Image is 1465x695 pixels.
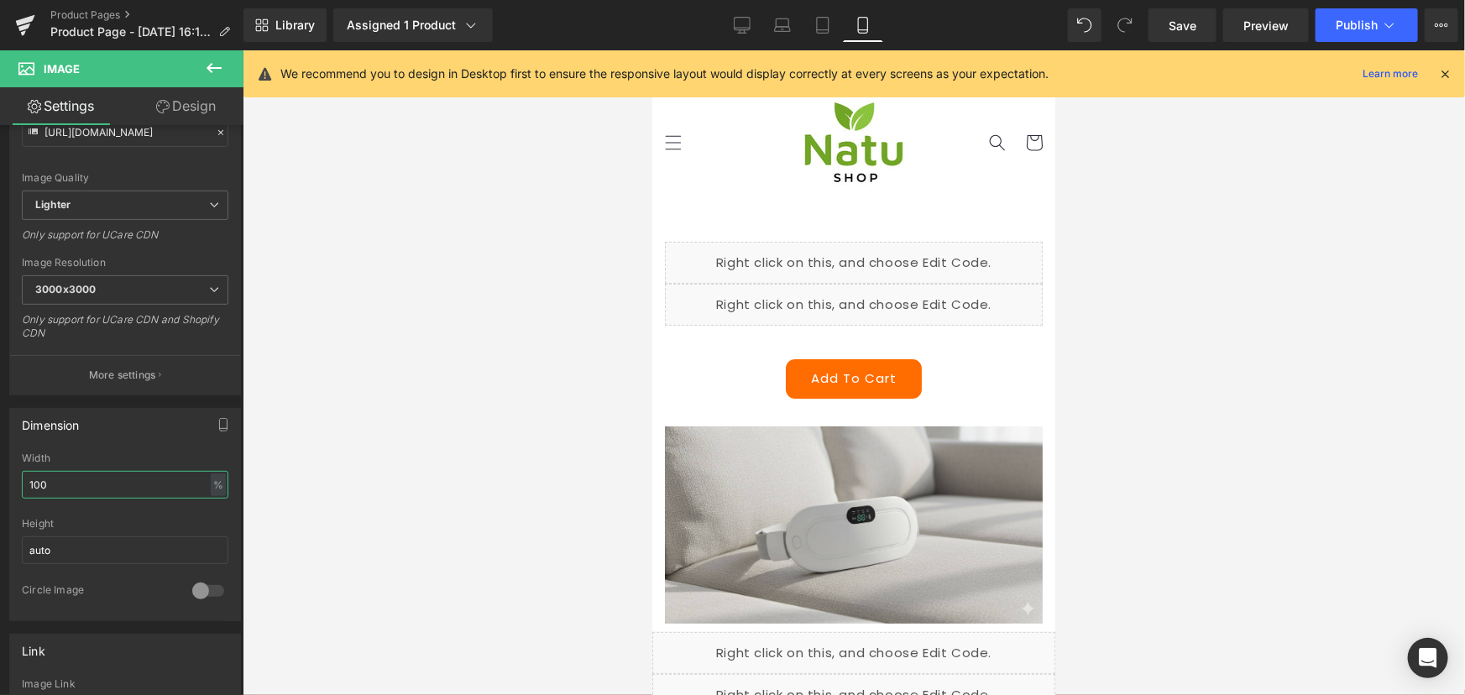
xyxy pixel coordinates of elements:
[125,87,247,125] a: Design
[722,8,762,42] a: Desktop
[44,7,360,24] span: ¡Envió Gratis a toda [GEOGRAPHIC_DATA]!
[22,172,228,184] div: Image Quality
[843,8,883,42] a: Mobile
[1169,17,1196,34] span: Save
[22,452,228,464] div: Width
[243,8,327,42] a: New Library
[22,409,80,432] div: Dimension
[22,118,228,147] input: Link
[35,198,71,211] b: Lighter
[1108,8,1142,42] button: Redo
[133,309,269,348] button: Add To Cart
[147,48,256,136] img: Natu Store Colombia
[22,518,228,530] div: Height
[35,283,96,295] b: 3000x3000
[44,62,80,76] span: Image
[1336,18,1378,32] span: Publish
[141,42,263,143] a: Natu Store Colombia
[22,536,228,564] input: auto
[280,65,1049,83] p: We recommend you to design in Desktop first to ensure the responsive layout would display correct...
[1243,17,1289,34] span: Preview
[22,313,228,351] div: Only support for UCare CDN and Shopify CDN
[50,8,243,22] a: Product Pages
[3,74,39,111] summary: Menú
[22,228,228,253] div: Only support for UCare CDN
[803,8,843,42] a: Tablet
[1316,8,1418,42] button: Publish
[275,18,315,33] span: Library
[89,368,156,383] p: More settings
[50,25,212,39] span: Product Page - [DATE] 16:15:18
[22,678,228,690] div: Image Link
[211,473,226,496] div: %
[347,17,479,34] div: Assigned 1 Product
[1408,638,1448,678] div: Open Intercom Messenger
[22,635,45,658] div: Link
[1425,8,1458,42] button: More
[22,583,175,601] div: Circle Image
[1068,8,1101,42] button: Undo
[327,74,364,111] summary: Búsqueda
[1223,8,1309,42] a: Preview
[10,355,240,395] button: More settings
[22,257,228,269] div: Image Resolution
[1356,64,1425,84] a: Learn more
[762,8,803,42] a: Laptop
[22,471,228,499] input: auto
